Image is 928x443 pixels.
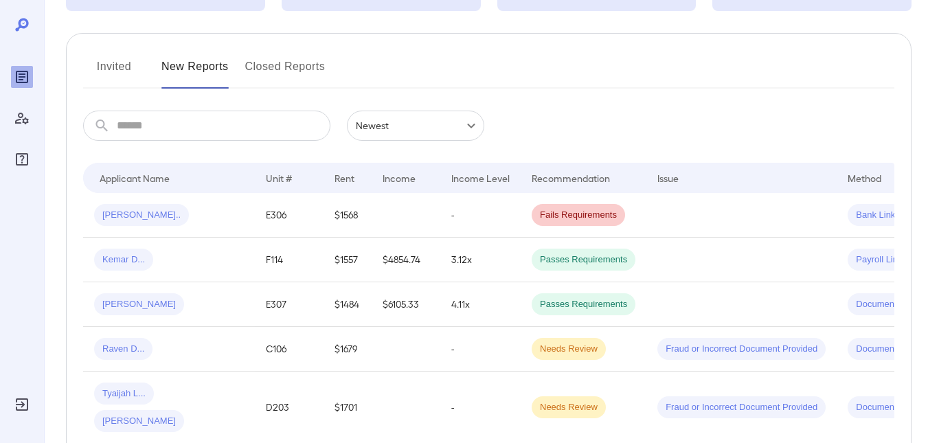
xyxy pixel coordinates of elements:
[372,238,440,282] td: $4854.74
[347,111,484,141] div: Newest
[440,282,521,327] td: 4.11x
[532,401,606,414] span: Needs Review
[255,327,324,372] td: C106
[94,298,184,311] span: [PERSON_NAME]
[83,56,145,89] button: Invited
[440,327,521,372] td: -
[657,401,826,414] span: Fraud or Incorrect Document Provided
[532,170,610,186] div: Recommendation
[100,170,170,186] div: Applicant Name
[245,56,326,89] button: Closed Reports
[335,170,357,186] div: Rent
[324,282,372,327] td: $1484
[848,170,881,186] div: Method
[94,209,189,222] span: [PERSON_NAME]..
[94,415,184,428] span: [PERSON_NAME]
[324,238,372,282] td: $1557
[11,107,33,129] div: Manage Users
[532,253,635,266] span: Passes Requirements
[657,343,826,356] span: Fraud or Incorrect Document Provided
[848,253,910,266] span: Payroll Link
[11,394,33,416] div: Log Out
[324,193,372,238] td: $1568
[266,170,292,186] div: Unit #
[11,148,33,170] div: FAQ
[848,209,903,222] span: Bank Link
[255,193,324,238] td: E306
[11,66,33,88] div: Reports
[255,238,324,282] td: F114
[451,170,510,186] div: Income Level
[532,298,635,311] span: Passes Requirements
[440,238,521,282] td: 3.12x
[532,209,625,222] span: Fails Requirements
[94,253,153,266] span: Kemar D...
[440,193,521,238] td: -
[255,282,324,327] td: E307
[161,56,229,89] button: New Reports
[94,343,152,356] span: Raven D...
[324,327,372,372] td: $1679
[657,170,679,186] div: Issue
[372,282,440,327] td: $6105.33
[532,343,606,356] span: Needs Review
[383,170,416,186] div: Income
[94,387,154,400] span: Tyaijah L...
